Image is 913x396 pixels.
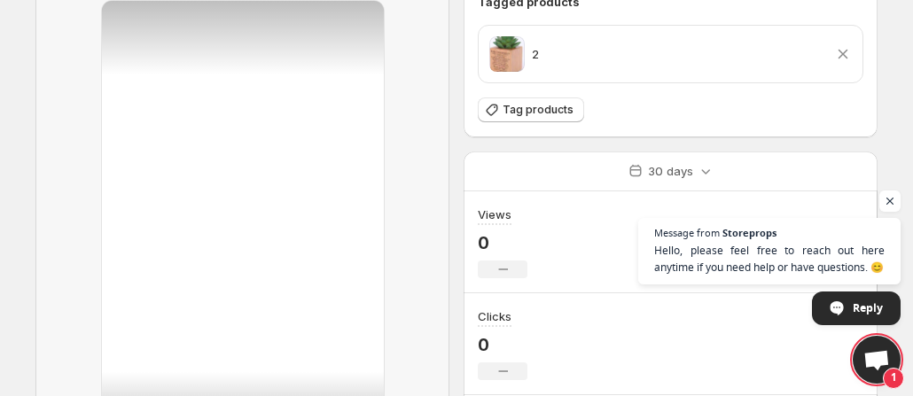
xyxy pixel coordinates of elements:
p: 0 [478,232,527,253]
p: 0 [478,334,527,355]
p: 30 days [648,162,693,180]
span: 1 [883,368,904,389]
span: Message from [654,228,720,237]
span: Storeprops [722,228,776,237]
a: Open chat [853,336,901,384]
img: Black choker necklace [489,36,525,72]
h3: Views [478,206,511,223]
p: 2 [532,45,539,63]
button: Tag products [478,97,584,122]
span: Hello, please feel free to reach out here anytime if you need help or have questions. 😊 [654,242,885,276]
span: Tag products [503,103,574,117]
h3: Clicks [478,307,511,325]
span: Reply [853,292,883,323]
